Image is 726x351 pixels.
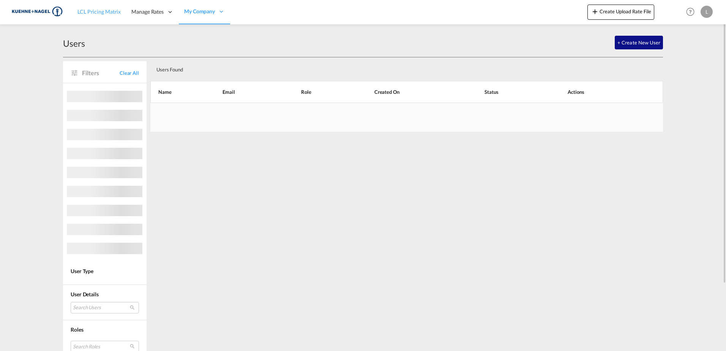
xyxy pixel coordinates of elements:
[587,5,654,20] button: icon-plus 400-fgCreate Upload Rate File
[71,291,99,297] span: User Details
[71,268,93,274] span: User Type
[82,69,120,77] span: Filters
[684,5,697,18] span: Help
[150,81,204,103] th: Name
[615,36,663,49] button: + Create New User
[63,37,85,49] div: Users
[701,6,713,18] div: L
[120,70,139,76] span: Clear All
[184,8,215,15] span: My Company
[11,3,63,21] img: 36441310f41511efafde313da40ec4a4.png
[131,8,164,16] span: Manage Rates
[590,7,600,16] md-icon: icon-plus 400-fg
[77,8,121,15] span: LCL Pricing Matrix
[282,81,355,103] th: Role
[466,81,549,103] th: Status
[355,81,466,103] th: Created On
[71,326,84,333] span: Roles
[684,5,701,19] div: Help
[549,81,663,103] th: Actions
[204,81,282,103] th: Email
[153,60,609,76] div: Users Found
